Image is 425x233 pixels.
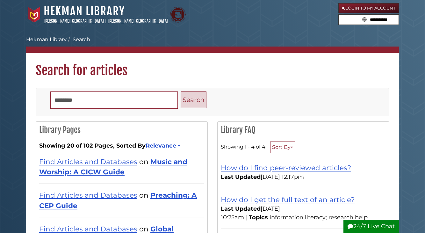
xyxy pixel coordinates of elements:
[221,173,304,180] span: [DATE] 12:17pm
[221,195,355,204] a: How do I get the full text of an article?
[221,205,280,221] span: [DATE] 10:25am
[221,205,261,212] span: Last Updated
[139,225,148,233] span: on
[36,122,207,138] h2: Library Pages
[39,142,204,150] strong: Showing 20 of 102 Pages, Sorted By
[26,53,399,78] h1: Search for articles
[218,122,389,138] h2: Library FAQ
[105,18,107,24] span: |
[44,4,125,18] a: Hekman Library
[39,191,197,209] a: Preaching: A CEP Guide
[328,213,369,222] li: research help
[221,164,351,172] a: How do I find peer-reviewed articles?
[221,143,265,150] span: Showing 1 - 4 of 4
[270,142,295,153] button: Sort By
[67,36,90,43] li: Search
[244,214,249,221] span: |
[39,191,137,199] a: Find Articles and Databases
[146,142,179,149] a: Relevance
[360,15,369,23] button: Search
[338,14,399,25] form: Search library guides, policies, and FAQs.
[270,214,369,221] ul: Topics
[270,213,328,222] li: information literacy;
[26,36,67,42] a: Hekman Library
[181,91,206,108] button: Search
[26,36,399,53] nav: breadcrumb
[108,18,168,24] a: [PERSON_NAME][GEOGRAPHIC_DATA]
[26,7,42,23] img: Calvin University
[44,18,104,24] a: [PERSON_NAME][GEOGRAPHIC_DATA]
[170,7,186,23] img: Calvin Theological Seminary
[221,173,261,180] span: Last Updated
[39,157,187,176] a: Music and Worship: A CICW Guide
[139,191,148,199] span: on
[343,220,399,233] button: 24/7 Live Chat
[338,3,399,13] a: Login to My Account
[39,225,137,233] a: Find Articles and Databases
[249,214,268,221] span: Topics
[39,157,137,166] a: Find Articles and Databases
[139,157,148,166] span: on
